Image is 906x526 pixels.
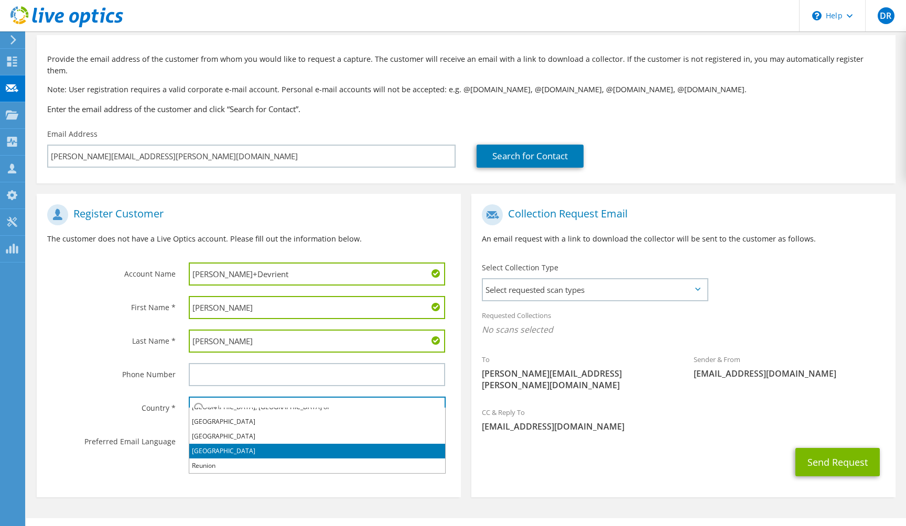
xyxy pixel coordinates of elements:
[477,145,584,168] a: Search for Contact
[471,304,896,343] div: Requested Collections
[47,397,176,413] label: Country *
[471,348,683,396] div: To
[482,324,885,335] span: No scans selected
[189,444,445,458] li: [GEOGRAPHIC_DATA]
[795,448,880,476] button: Send Request
[471,401,896,437] div: CC & Reply To
[47,84,885,95] p: Note: User registration requires a valid corporate e-mail account. Personal e-mail accounts will ...
[482,233,885,245] p: An email request with a link to download the collector will be sent to the customer as follows.
[47,330,176,346] label: Last Name *
[189,429,445,444] li: [GEOGRAPHIC_DATA]
[47,262,176,279] label: Account Name
[483,279,707,300] span: Select requested scan types
[482,421,885,432] span: [EMAIL_ADDRESS][DOMAIN_NAME]
[47,296,176,313] label: First Name *
[189,414,445,429] li: [GEOGRAPHIC_DATA]
[47,204,445,225] h1: Register Customer
[47,363,176,380] label: Phone Number
[482,262,558,273] label: Select Collection Type
[47,103,885,115] h3: Enter the email address of the customer and click “Search for Contact”.
[47,233,450,245] p: The customer does not have a Live Optics account. Please fill out the information below.
[189,458,445,473] li: Reunion
[812,11,822,20] svg: \n
[47,430,176,447] label: Preferred Email Language
[482,368,673,391] span: [PERSON_NAME][EMAIL_ADDRESS][PERSON_NAME][DOMAIN_NAME]
[878,7,894,24] span: DR
[47,129,98,139] label: Email Address
[47,53,885,76] p: Provide the email address of the customer from whom you would like to request a capture. The cust...
[482,204,880,225] h1: Collection Request Email
[694,368,885,379] span: [EMAIL_ADDRESS][DOMAIN_NAME]
[683,348,895,385] div: Sender & From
